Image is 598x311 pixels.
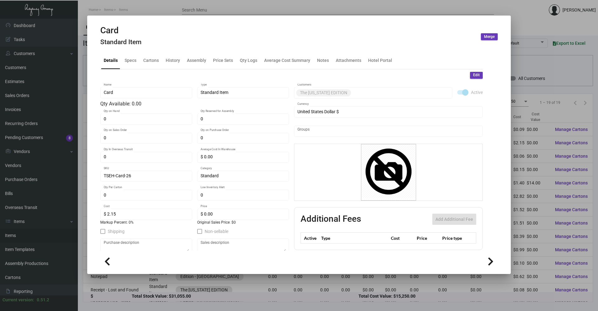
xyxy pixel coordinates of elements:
div: History [166,57,180,64]
th: Type [320,233,389,244]
div: 0.51.2 [37,297,49,303]
h2: Card [100,25,141,36]
div: Cartons [143,57,159,64]
h2: Additional Fees [301,214,361,225]
input: Add new.. [352,90,449,95]
th: Active [301,233,320,244]
div: Details [104,57,118,64]
mat-chip: The [US_STATE] EDITION [296,89,351,96]
div: Hotel Portal [368,57,392,64]
div: Notes [317,57,329,64]
span: Merge [484,34,495,39]
div: Average Cost Summary [264,57,310,64]
div: Specs [125,57,136,64]
span: Add Additional Fee [435,217,473,222]
button: Merge [481,33,498,40]
span: Edit [473,72,480,78]
span: Active [471,89,483,96]
button: Add Additional Fee [432,214,476,225]
span: Non-sellable [205,228,228,235]
div: Assembly [187,57,206,64]
span: Shipping [108,228,125,235]
th: Price type [441,233,469,244]
div: Current version: [2,297,34,303]
div: Price Sets [213,57,233,64]
div: Qty Available: 0.00 [100,100,289,108]
button: Edit [470,72,483,79]
th: Cost [389,233,415,244]
div: Attachments [336,57,361,64]
h4: Standard Item [100,38,141,46]
th: Price [415,233,441,244]
input: Add new.. [297,129,480,134]
div: Qty Logs [240,57,257,64]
